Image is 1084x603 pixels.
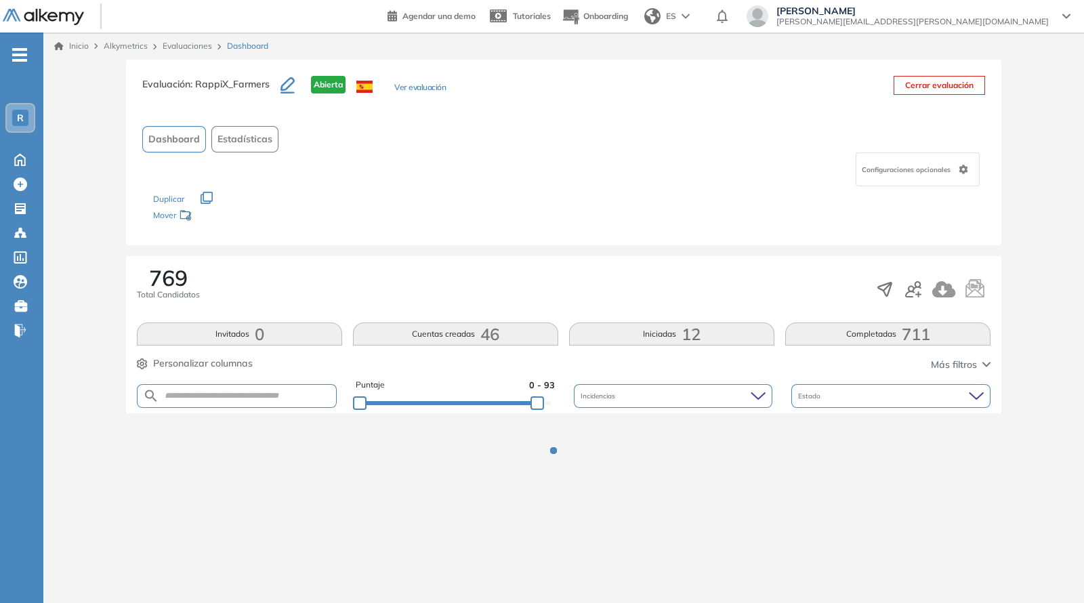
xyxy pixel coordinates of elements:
[862,165,953,175] span: Configuraciones opcionales
[217,132,272,146] span: Estadísticas
[54,40,89,52] a: Inicio
[776,16,1049,27] span: [PERSON_NAME][EMAIL_ADDRESS][PERSON_NAME][DOMAIN_NAME]
[353,323,558,346] button: Cuentas creadas46
[137,323,342,346] button: Invitados0
[776,5,1049,16] span: [PERSON_NAME]
[583,11,628,21] span: Onboarding
[3,9,84,26] img: Logo
[12,54,27,56] i: -
[798,391,823,401] span: Estado
[163,41,212,51] a: Evaluaciones
[227,40,268,52] span: Dashboard
[153,356,253,371] span: Personalizar columnas
[388,7,476,23] a: Agendar una demo
[190,78,270,90] span: : RappiX_Farmers
[137,289,200,301] span: Total Candidatos
[402,11,476,21] span: Agendar una demo
[791,384,991,408] div: Estado
[104,41,148,51] span: Alkymetrics
[644,8,661,24] img: world
[142,126,206,152] button: Dashboard
[682,14,690,19] img: arrow
[529,379,555,392] span: 0 - 93
[311,76,346,93] span: Abierta
[149,267,188,289] span: 769
[562,2,628,31] button: Onboarding
[894,76,985,95] button: Cerrar evaluación
[931,358,977,372] span: Más filtros
[153,204,289,229] div: Mover
[856,152,980,186] div: Configuraciones opcionales
[356,81,373,93] img: ESP
[356,379,385,392] span: Puntaje
[153,194,184,204] span: Duplicar
[666,10,676,22] span: ES
[785,323,991,346] button: Completadas711
[569,323,774,346] button: Iniciadas12
[143,388,159,404] img: SEARCH_ALT
[574,384,773,408] div: Incidencias
[211,126,278,152] button: Estadísticas
[142,76,280,104] h3: Evaluación
[394,81,446,96] button: Ver evaluación
[581,391,618,401] span: Incidencias
[137,356,253,371] button: Personalizar columnas
[931,358,991,372] button: Más filtros
[513,11,551,21] span: Tutoriales
[17,112,24,123] span: R
[148,132,200,146] span: Dashboard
